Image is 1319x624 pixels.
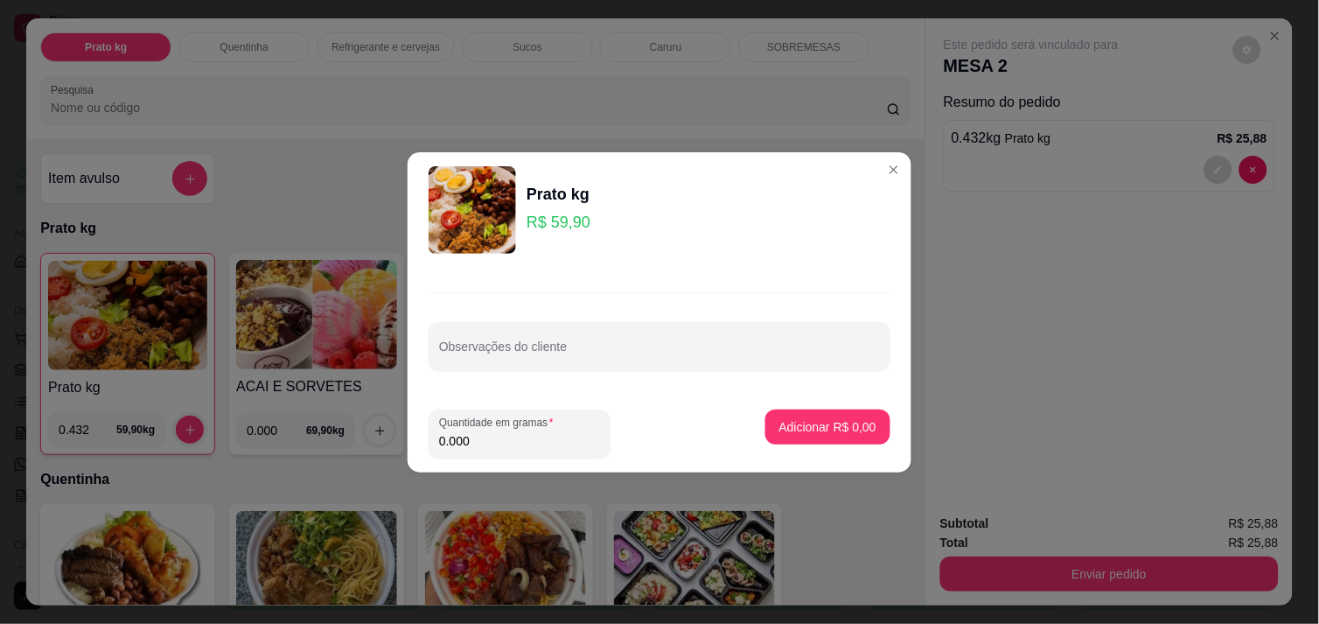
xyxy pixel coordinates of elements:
[439,345,880,362] input: Observações do cliente
[527,210,590,235] p: R$ 59,90
[527,182,590,207] div: Prato kg
[779,418,876,436] p: Adicionar R$ 0,00
[439,416,560,431] label: Quantidade em gramas
[439,432,600,450] input: Quantidade em gramas
[880,156,908,184] button: Close
[765,410,890,445] button: Adicionar R$ 0,00
[429,166,516,254] img: product-image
